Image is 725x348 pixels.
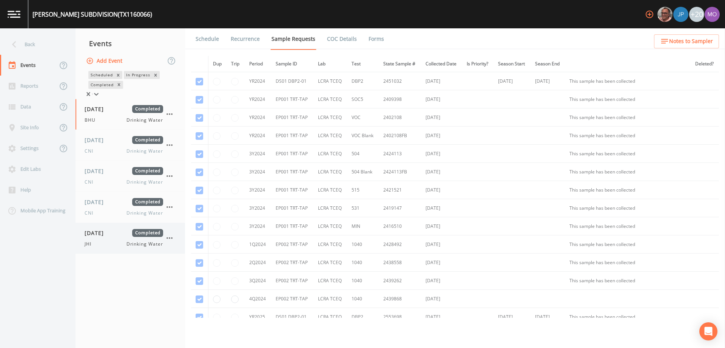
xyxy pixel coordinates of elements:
[245,181,271,199] td: 3Y2024
[379,199,421,217] td: 2419147
[271,217,313,235] td: EP001 TRT-TAP
[347,181,379,199] td: 515
[657,7,673,22] img: e2d790fa78825a4bb76dcb6ab311d44c
[565,108,691,127] td: This sample has been collected
[126,117,163,124] span: Drinking Water
[673,7,689,22] div: Joshua gere Paul
[76,34,185,53] div: Events
[245,72,271,90] td: YR2024
[76,192,185,223] a: [DATE]CompletedCNIDrinking Water
[85,210,98,217] span: CNI
[126,241,163,247] span: Drinking Water
[379,217,421,235] td: 2416510
[313,72,347,90] td: LCRA TCEQ
[313,254,347,272] td: LCRA TCEQ
[88,71,114,79] div: Scheduled
[654,34,719,48] button: Notes to Sampler
[124,71,152,79] div: In Progress
[114,71,122,79] div: Remove Scheduled
[76,99,185,130] a: [DATE]CompletedBHUDrinking Water
[347,199,379,217] td: 531
[379,108,421,127] td: 2402108
[85,105,109,113] span: [DATE]
[126,210,163,217] span: Drinking Water
[705,7,720,22] img: 4e251478aba98ce068fb7eae8f78b90c
[245,56,271,72] th: Period
[421,90,462,108] td: [DATE]
[347,145,379,163] td: 504
[245,254,271,272] td: 2Q2024
[347,272,379,290] td: 1040
[347,108,379,127] td: VOC
[565,181,691,199] td: This sample has been collected
[531,72,565,90] td: [DATE]
[313,163,347,181] td: LCRA TCEQ
[347,254,379,272] td: 1040
[531,308,565,326] td: [DATE]
[421,163,462,181] td: [DATE]
[379,308,421,326] td: 2553698
[421,254,462,272] td: [DATE]
[565,308,691,326] td: This sample has been collected
[126,148,163,155] span: Drinking Water
[245,217,271,235] td: 3Y2024
[313,90,347,108] td: LCRA TCEQ
[347,90,379,108] td: SOC5
[565,217,691,235] td: This sample has been collected
[421,108,462,127] td: [DATE]
[347,308,379,326] td: DBP2
[347,127,379,145] td: VOC Blank
[421,127,462,145] td: [DATE]
[132,167,163,175] span: Completed
[85,198,109,206] span: [DATE]
[271,181,313,199] td: EP001 TRT-TAP
[379,56,421,72] th: State Sample #
[85,148,98,155] span: CNI
[421,272,462,290] td: [DATE]
[245,235,271,254] td: 1Q2024
[313,145,347,163] td: LCRA TCEQ
[270,28,316,50] a: Sample Requests
[8,11,20,18] img: logo
[421,56,462,72] th: Collected Date
[379,235,421,254] td: 2428492
[565,163,691,181] td: This sample has been collected
[245,199,271,217] td: 3Y2024
[271,308,313,326] td: DS01 DBP2-01
[76,130,185,161] a: [DATE]CompletedCNIDrinking Water
[208,56,227,72] th: Dup
[347,217,379,235] td: MIN
[271,72,313,90] td: DS01 DBP2-01
[565,199,691,217] td: This sample has been collected
[245,90,271,108] td: YR2024
[565,90,691,108] td: This sample has been collected
[421,308,462,326] td: [DATE]
[271,145,313,163] td: EP001 TRT-TAP
[379,90,421,108] td: 2409398
[565,72,691,90] td: This sample has been collected
[379,181,421,199] td: 2421521
[76,161,185,192] a: [DATE]CompletedCNIDrinking Water
[313,199,347,217] td: LCRA TCEQ
[132,105,163,113] span: Completed
[271,290,313,308] td: EP002 TRT-TAP
[313,181,347,199] td: LCRA TCEQ
[565,235,691,254] td: This sample has been collected
[689,7,704,22] div: +20
[245,308,271,326] td: YR2025
[313,217,347,235] td: LCRA TCEQ
[132,136,163,144] span: Completed
[85,241,96,247] span: JHI
[85,179,98,186] span: CNI
[271,254,313,272] td: EP002 TRT-TAP
[313,127,347,145] td: LCRA TCEQ
[245,127,271,145] td: YR2024
[421,199,462,217] td: [DATE]
[227,56,244,72] th: Trip
[494,56,531,72] th: Season Start
[32,10,152,19] div: [PERSON_NAME] SUBDIVISION (TX1160066)
[347,72,379,90] td: DBP2
[126,179,163,186] span: Drinking Water
[565,272,691,290] td: This sample has been collected
[691,56,719,72] th: Deleted?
